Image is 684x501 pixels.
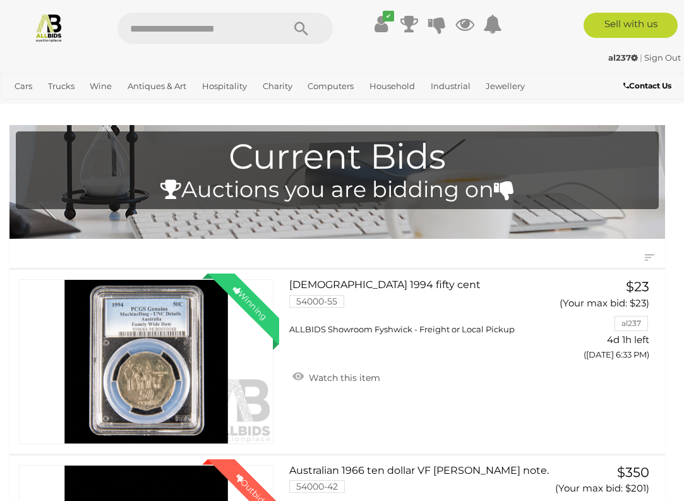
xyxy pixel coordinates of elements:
a: Sports [49,97,85,118]
a: Sell with us [584,13,678,38]
a: Sign Out [644,52,681,63]
a: Charity [258,76,297,97]
a: Computers [303,76,359,97]
strong: al237 [608,52,638,63]
a: Cars [9,76,37,97]
a: al237 [608,52,640,63]
div: Winning [221,274,279,332]
a: Antiques & Art [123,76,191,97]
span: $350 [617,464,649,480]
a: Contact Us [623,79,675,93]
a: $23 (Your max bid: $23) al237 4d 1h left ([DATE] 6:33 PM) [565,279,652,366]
a: ✔ [372,13,391,35]
span: $23 [626,279,649,294]
b: Contact Us [623,81,671,90]
a: Jewellery [481,76,530,97]
h4: Auctions you are bidding on [22,178,652,202]
a: Trucks [43,76,80,97]
img: Allbids.com.au [34,13,64,42]
a: Winning [19,279,273,444]
a: [DEMOGRAPHIC_DATA] 1994 fifty cent 54000-55 ALLBIDS Showroom Fyshwick - Freight or Local Pickup [299,279,547,335]
a: Watch this item [289,367,383,386]
a: Household [364,76,420,97]
a: Hospitality [197,76,252,97]
a: [GEOGRAPHIC_DATA] [90,97,190,118]
span: Watch this item [306,372,380,383]
span: | [640,52,642,63]
i: ✔ [383,11,394,21]
span: (Your max bid: $201) [555,482,649,494]
a: Industrial [426,76,476,97]
a: Office [9,97,44,118]
h1: Current Bids [22,138,652,176]
a: Wine [85,76,117,97]
button: Search [270,13,333,44]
